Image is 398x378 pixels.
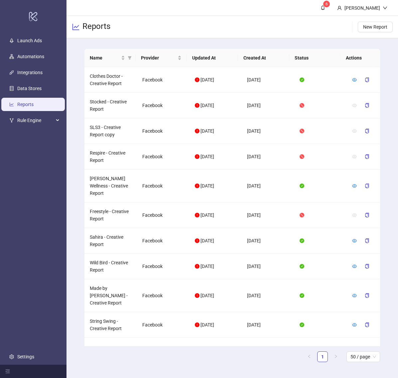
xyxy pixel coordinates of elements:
td: [DATE] [242,93,294,118]
div: [PERSON_NAME] [342,4,383,12]
td: [DATE] [242,144,294,170]
span: Name [90,54,120,62]
button: copy [359,235,375,246]
span: bell [321,5,325,10]
button: right [331,351,341,362]
span: [DATE] [200,103,214,108]
span: copy [365,103,369,108]
button: copy [359,126,375,136]
th: Created At [238,49,289,67]
span: [DATE] [200,128,214,134]
a: eye [352,264,357,269]
td: Facebook [137,93,190,118]
a: eye [352,346,357,351]
span: copy [365,264,369,269]
a: eye [352,238,357,243]
span: [DATE] [200,238,214,243]
span: exclamation-circle [195,184,199,188]
span: left [307,354,311,358]
a: eye [352,77,357,82]
td: Facebook [137,202,190,228]
td: Sahira - Creative Report [84,228,137,254]
span: eye [352,293,357,298]
th: Actions [340,49,374,67]
span: check-circle [300,77,304,82]
td: Facebook [137,144,190,170]
span: Provider [141,54,176,62]
span: copy [365,213,369,217]
span: exclamation-circle [195,129,199,133]
span: 6 [326,2,328,6]
span: exclamation-circle [195,154,199,159]
a: eye [352,322,357,327]
td: Made by [PERSON_NAME] - Creative Report [84,279,137,312]
button: copy [359,181,375,191]
td: SLS3 - Creative Report copy [84,118,137,144]
span: [DATE] [200,264,214,269]
td: [DATE] [242,254,294,279]
a: Settings [17,354,34,359]
td: [DATE] [242,67,294,93]
span: filter [128,56,132,60]
button: copy [359,261,375,272]
span: check-circle [300,264,304,269]
span: exclamation-circle [195,264,199,269]
span: exclamation-circle [195,77,199,82]
a: eye [352,293,357,298]
span: copy [365,184,369,188]
span: line-chart [72,23,80,31]
button: left [304,351,315,362]
a: Launch Ads [17,38,42,43]
td: [DATE] [242,228,294,254]
a: Data Stores [17,86,42,91]
td: Facebook [137,254,190,279]
a: 1 [318,352,328,362]
td: Wild Bird - Creative Report [84,254,137,279]
h3: Reports [82,21,110,33]
span: menu-fold [5,369,10,374]
span: check-circle [300,346,304,351]
td: [DATE] [242,202,294,228]
td: Facebook [137,312,190,338]
div: Page Size [346,351,380,362]
li: Next Page [331,351,341,362]
span: stop [300,103,304,108]
td: Stocked - Creative Report [84,93,137,118]
span: copy [365,129,369,133]
span: exclamation-circle [195,238,199,243]
span: [DATE] [200,77,214,82]
td: Facebook [137,338,190,359]
th: Name [84,49,136,67]
button: copy [359,290,375,301]
td: Dr. Harveys [84,338,137,359]
span: filter [126,53,133,63]
td: [DATE] [242,170,294,202]
span: down [383,6,387,10]
span: copy [365,154,369,159]
span: copy [365,322,369,327]
span: copy [365,293,369,298]
td: Facebook [137,170,190,202]
span: copy [365,238,369,243]
span: eye [352,103,357,108]
span: eye [352,184,357,188]
span: check-circle [300,322,304,327]
td: String Swing - Creative Report [84,312,137,338]
span: check-circle [300,238,304,243]
button: copy [359,319,375,330]
td: Facebook [137,118,190,144]
span: stop [300,154,304,159]
a: eye [352,183,357,189]
span: eye [352,129,357,133]
span: check-circle [300,293,304,298]
span: copy [365,77,369,82]
th: Provider [136,49,187,67]
button: copy [359,343,375,354]
span: Rule Engine [17,114,54,127]
button: New Report [358,22,393,32]
span: right [334,354,338,358]
span: exclamation-circle [195,213,199,217]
